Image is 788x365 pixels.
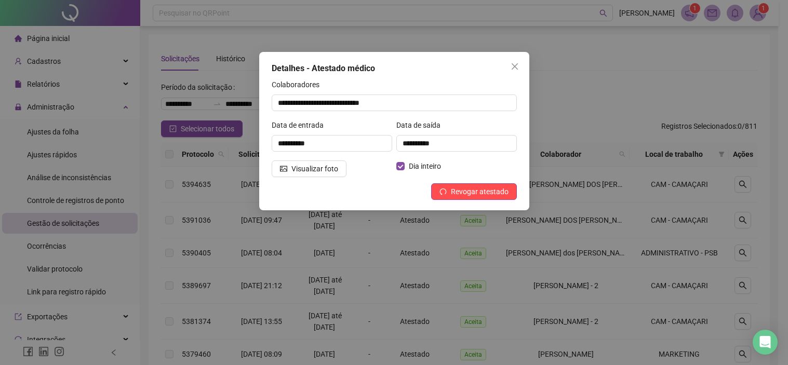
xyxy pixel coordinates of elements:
[272,62,517,75] div: Detalhes - Atestado médico
[511,62,519,71] span: close
[439,188,447,195] span: undo
[272,160,346,177] button: Visualizar foto
[405,160,445,172] span: Dia inteiro
[396,119,447,131] label: Data de saída
[753,330,778,355] div: Open Intercom Messenger
[280,165,287,172] span: picture
[291,163,338,174] span: Visualizar foto
[431,183,517,200] button: Revogar atestado
[272,119,330,131] label: Data de entrada
[506,58,523,75] button: Close
[451,186,509,197] span: Revogar atestado
[272,79,326,90] label: Colaboradores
